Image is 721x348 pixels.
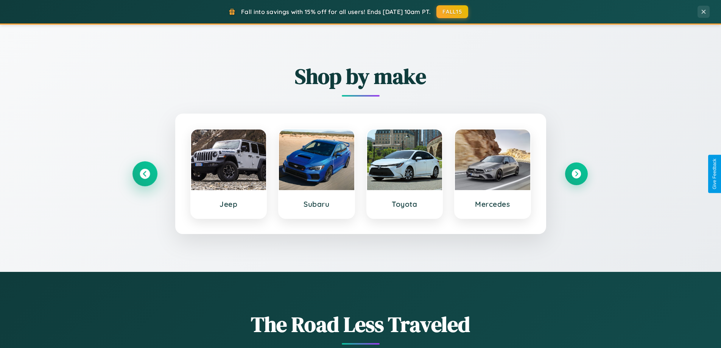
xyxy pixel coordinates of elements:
span: Fall into savings with 15% off for all users! Ends [DATE] 10am PT. [241,8,431,16]
div: Give Feedback [712,159,717,189]
h3: Subaru [287,200,347,209]
h3: Toyota [375,200,435,209]
h3: Mercedes [462,200,523,209]
button: FALL15 [436,5,468,18]
h2: Shop by make [134,62,588,91]
h1: The Road Less Traveled [134,310,588,339]
h3: Jeep [199,200,259,209]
